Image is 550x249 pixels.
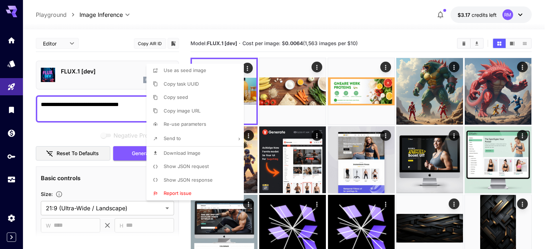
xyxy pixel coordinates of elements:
span: Copy task UUID [164,81,199,87]
span: Copy image URL [164,108,201,114]
span: Re-use parameters [164,121,206,127]
span: Show JSON response [164,177,213,183]
span: Report issue [164,190,192,196]
span: Send to [164,135,181,141]
span: Download Image [164,150,201,156]
iframe: Chat Widget [514,215,550,249]
span: Show JSON request [164,163,209,169]
div: Widget de chat [514,215,550,249]
span: Copy seed [164,94,188,100]
span: Use as seed image [164,67,206,73]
